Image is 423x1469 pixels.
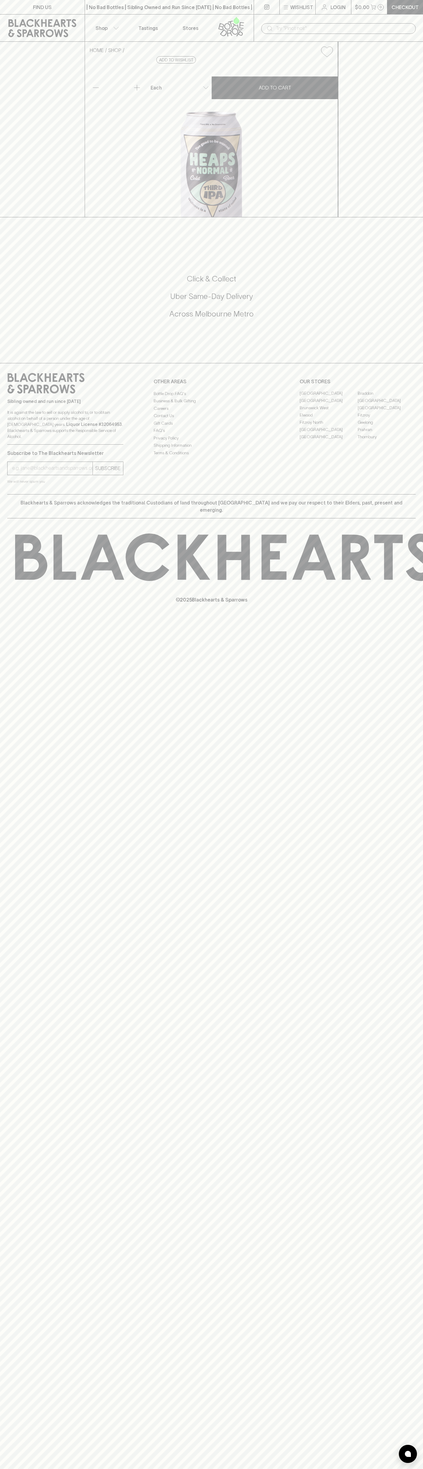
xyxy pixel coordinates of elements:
[300,426,358,433] a: [GEOGRAPHIC_DATA]
[7,478,123,485] p: We will never spam you
[169,15,212,41] a: Stores
[355,4,369,11] p: $0.00
[358,390,416,397] a: Braddon
[405,1451,411,1457] img: bubble-icon
[212,76,338,99] button: ADD TO CART
[90,47,104,53] a: HOME
[300,404,358,412] a: Brunswick West
[148,82,211,94] div: Each
[138,24,158,32] p: Tastings
[330,4,346,11] p: Login
[154,449,270,456] a: Terms & Conditions
[154,434,270,442] a: Privacy Policy
[379,5,382,9] p: 0
[154,427,270,434] a: FAQ's
[156,56,196,63] button: Add to wishlist
[7,291,416,301] h5: Uber Same-Day Delivery
[300,433,358,441] a: [GEOGRAPHIC_DATA]
[276,24,411,33] input: Try "Pinot noir"
[95,465,121,472] p: SUBSCRIBE
[154,412,270,420] a: Contact Us
[108,47,121,53] a: SHOP
[85,62,338,217] img: 35892.png
[300,378,416,385] p: OUR STORES
[33,4,52,11] p: FIND US
[7,309,416,319] h5: Across Melbourne Metro
[290,4,313,11] p: Wishlist
[154,378,270,385] p: OTHER AREAS
[154,420,270,427] a: Gift Cards
[85,15,127,41] button: Shop
[358,426,416,433] a: Prahran
[300,397,358,404] a: [GEOGRAPHIC_DATA]
[358,419,416,426] a: Geelong
[358,412,416,419] a: Fitzroy
[66,422,122,427] strong: Liquor License #32064953
[96,24,108,32] p: Shop
[127,15,169,41] a: Tastings
[154,405,270,412] a: Careers
[7,398,123,404] p: Sibling owned and run since [DATE]
[300,412,358,419] a: Elwood
[259,84,291,91] p: ADD TO CART
[392,4,419,11] p: Checkout
[183,24,198,32] p: Stores
[7,409,123,439] p: It is against the law to sell or supply alcohol to, or to obtain alcohol on behalf of a person un...
[7,250,416,351] div: Call to action block
[358,397,416,404] a: [GEOGRAPHIC_DATA]
[7,274,416,284] h5: Click & Collect
[93,462,123,475] button: SUBSCRIBE
[300,390,358,397] a: [GEOGRAPHIC_DATA]
[154,397,270,405] a: Business & Bulk Gifting
[358,433,416,441] a: Thornbury
[358,404,416,412] a: [GEOGRAPHIC_DATA]
[300,419,358,426] a: Fitzroy North
[12,463,93,473] input: e.g. jane@blackheartsandsparrows.com.au
[7,449,123,457] p: Subscribe to The Blackhearts Newsletter
[154,442,270,449] a: Shipping Information
[154,390,270,397] a: Bottle Drop FAQ's
[319,44,335,60] button: Add to wishlist
[151,84,162,91] p: Each
[12,499,411,514] p: Blackhearts & Sparrows acknowledges the traditional Custodians of land throughout [GEOGRAPHIC_DAT...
